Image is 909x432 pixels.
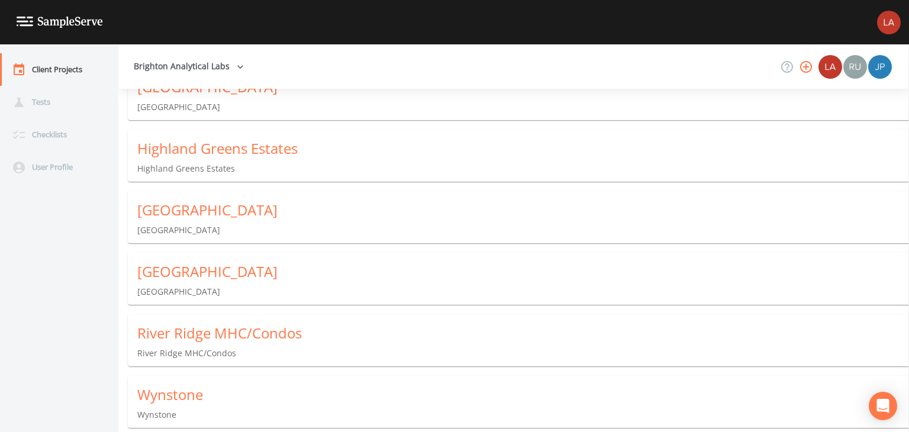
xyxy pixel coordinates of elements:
[137,409,909,421] p: Wynstone
[137,347,909,359] p: River Ridge MHC/Condos
[868,55,892,79] div: Joshua gere Paul
[137,139,909,158] div: Highland Greens Estates
[17,17,103,28] img: logo
[818,55,842,79] img: bd2ccfa184a129701e0c260bc3a09f9b
[137,224,909,236] p: [GEOGRAPHIC_DATA]
[137,262,909,281] div: [GEOGRAPHIC_DATA]
[137,286,909,298] p: [GEOGRAPHIC_DATA]
[843,55,867,79] img: a5c06d64ce99e847b6841ccd0307af82
[137,324,909,343] div: River Ridge MHC/Condos
[129,56,249,78] button: Brighton Analytical Labs
[137,163,909,175] p: Highland Greens Estates
[877,11,901,34] img: bd2ccfa184a129701e0c260bc3a09f9b
[137,385,909,404] div: Wynstone
[137,201,909,220] div: [GEOGRAPHIC_DATA]
[869,392,897,420] div: Open Intercom Messenger
[843,55,868,79] div: Russell Schindler
[137,101,909,113] p: [GEOGRAPHIC_DATA]
[868,55,892,79] img: 41241ef155101aa6d92a04480b0d0000
[818,55,843,79] div: Brighton Analytical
